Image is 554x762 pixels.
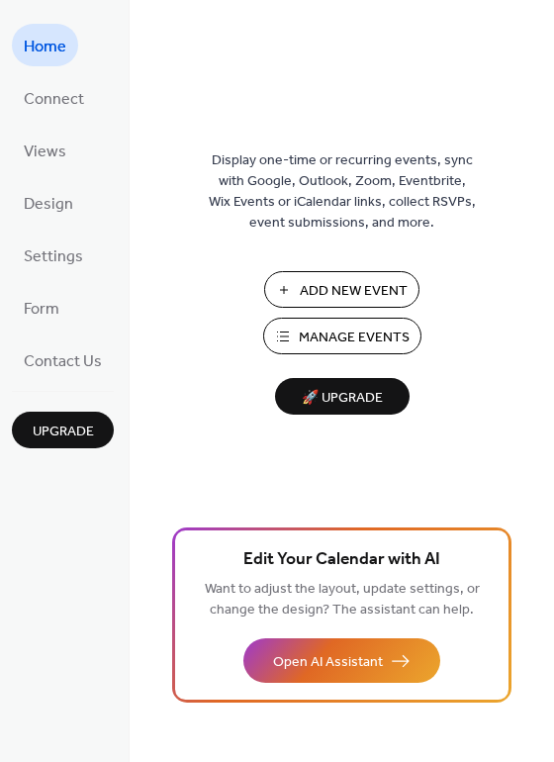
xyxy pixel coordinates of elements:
[264,271,419,308] button: Add New Event
[24,294,59,325] span: Form
[24,32,66,62] span: Home
[205,576,480,623] span: Want to adjust the layout, update settings, or change the design? The assistant can help.
[33,422,94,442] span: Upgrade
[275,378,410,415] button: 🚀 Upgrade
[24,137,66,167] span: Views
[24,241,83,272] span: Settings
[12,412,114,448] button: Upgrade
[12,24,78,66] a: Home
[243,638,440,683] button: Open AI Assistant
[299,328,410,348] span: Manage Events
[24,346,102,377] span: Contact Us
[12,181,85,224] a: Design
[243,546,440,574] span: Edit Your Calendar with AI
[300,281,408,302] span: Add New Event
[263,318,421,354] button: Manage Events
[273,652,383,673] span: Open AI Assistant
[209,150,476,234] span: Display one-time or recurring events, sync with Google, Outlook, Zoom, Eventbrite, Wix Events or ...
[12,76,96,119] a: Connect
[12,286,71,329] a: Form
[12,234,95,276] a: Settings
[24,84,84,115] span: Connect
[287,385,398,412] span: 🚀 Upgrade
[12,338,114,381] a: Contact Us
[24,189,73,220] span: Design
[12,129,78,171] a: Views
